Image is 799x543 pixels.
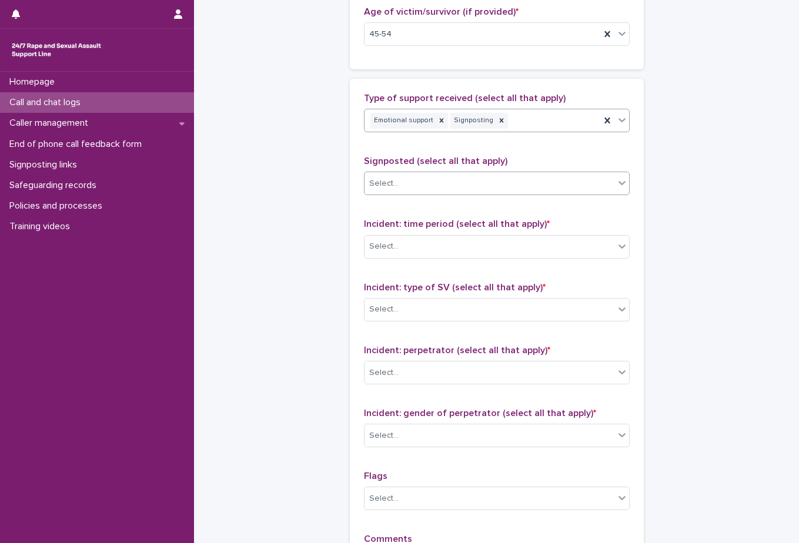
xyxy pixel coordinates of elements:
[5,200,112,212] p: Policies and processes
[5,139,151,150] p: End of phone call feedback form
[5,76,64,88] p: Homepage
[364,283,546,292] span: Incident: type of SV (select all that apply)
[364,7,519,16] span: Age of victim/survivor (if provided)
[5,97,90,108] p: Call and chat logs
[450,113,495,129] div: Signposting
[369,367,399,379] div: Select...
[364,219,550,229] span: Incident: time period (select all that apply)
[369,303,399,316] div: Select...
[369,28,392,41] span: 45-54
[369,177,399,190] div: Select...
[5,221,79,232] p: Training videos
[5,180,106,191] p: Safeguarding records
[364,471,387,481] span: Flags
[9,38,103,62] img: rhQMoQhaT3yELyF149Cw
[5,159,86,170] p: Signposting links
[364,93,566,103] span: Type of support received (select all that apply)
[369,240,399,253] div: Select...
[364,408,596,418] span: Incident: gender of perpetrator (select all that apply)
[364,156,507,166] span: Signposted (select all that apply)
[5,118,98,129] p: Caller management
[369,430,399,442] div: Select...
[364,346,550,355] span: Incident: perpetrator (select all that apply)
[369,492,399,505] div: Select...
[370,113,435,129] div: Emotional support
